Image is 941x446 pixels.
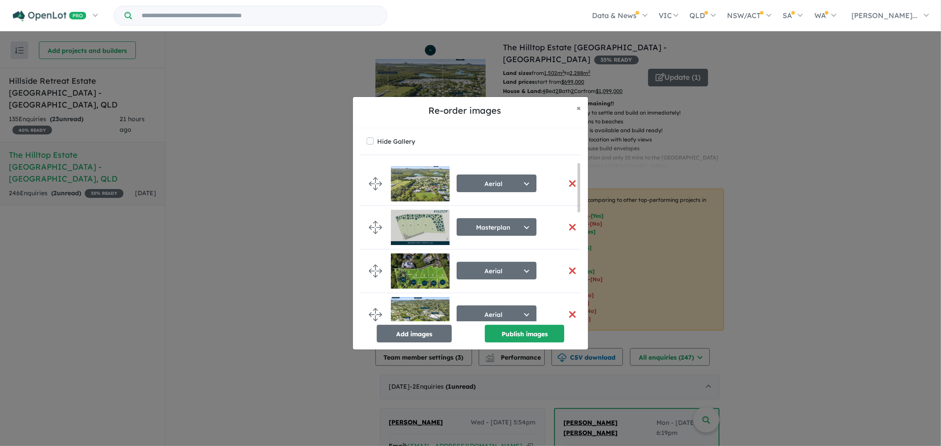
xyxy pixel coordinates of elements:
[577,103,581,113] span: ×
[369,308,382,321] img: drag.svg
[457,262,536,279] button: Aerial
[851,11,918,20] span: [PERSON_NAME]...
[457,218,536,236] button: Masterplan
[134,6,385,25] input: Try estate name, suburb, builder or developer
[369,177,382,190] img: drag.svg
[13,11,86,22] img: Openlot PRO Logo White
[391,210,450,245] img: The%20Hilltop%20Estate%20Sunshine%20Coast%20-%20Kuluin___1741833785.jpg
[369,221,382,234] img: drag.svg
[485,325,564,342] button: Publish images
[391,166,450,201] img: The%20Hilltop%20Estate%20Sunshine%20Coast%20-%20Kuluin___1711076012.jpg
[377,325,452,342] button: Add images
[369,264,382,278] img: drag.svg
[457,305,536,323] button: Aerial
[377,135,415,148] label: Hide Gallery
[391,297,450,332] img: The%20Hilltop%20Estate%20Sunshine%20Coast%20-%20Kuluin___1711075969_0.jpg
[457,175,536,192] button: Aerial
[360,104,570,117] h5: Re-order images
[391,253,450,289] img: The%20Hilltop%20Estate%20Sunshine%20Coast%20-%20Kuluin___1741833245.jpg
